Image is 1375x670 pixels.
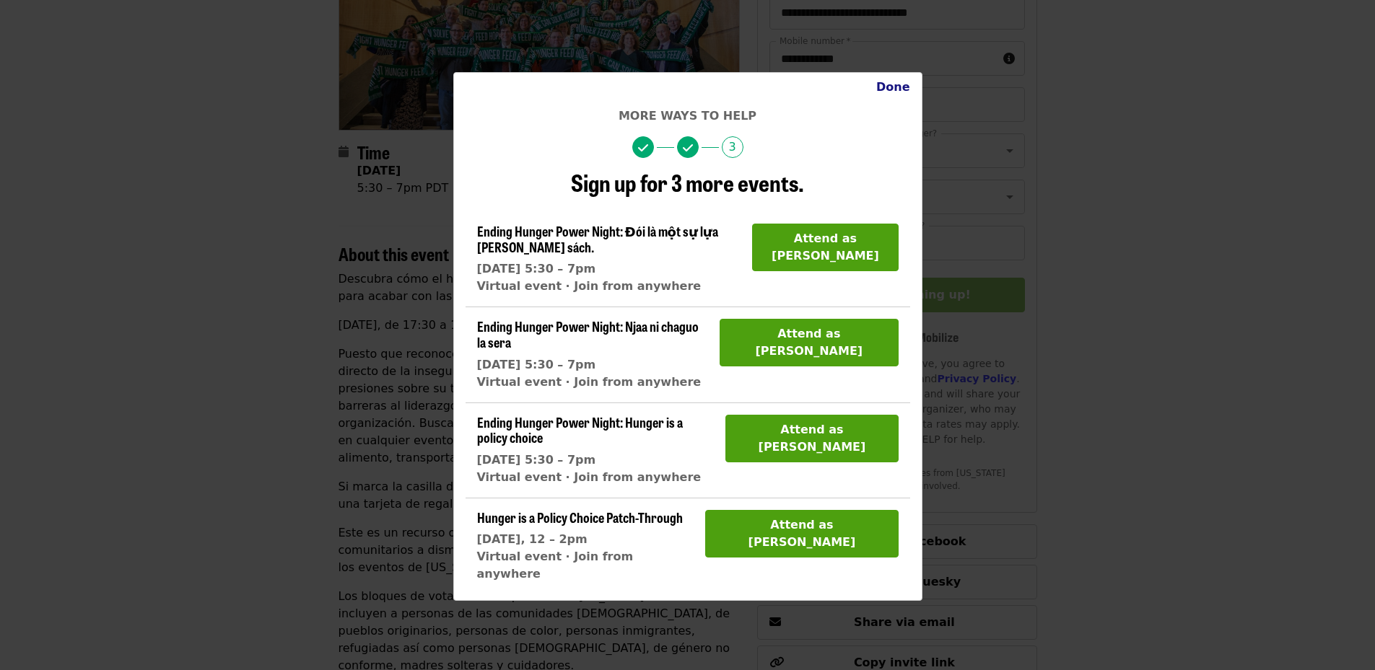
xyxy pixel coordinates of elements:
a: Hunger is a Policy Choice Patch-Through[DATE], 12 – 2pmVirtual event · Join from anywhere [477,510,694,583]
div: Virtual event · Join from anywhere [477,278,741,295]
a: Ending Hunger Power Night: Đói là một sự lựa [PERSON_NAME] sách.[DATE] 5:30 – 7pmVirtual event · ... [477,224,741,295]
button: Attend as [PERSON_NAME] [725,415,898,462]
button: Attend as [PERSON_NAME] [752,224,898,271]
div: [DATE] 5:30 – 7pm [477,260,741,278]
span: More ways to help [619,109,756,123]
span: Ending Hunger Power Night: Đói là một sự lựa [PERSON_NAME] sách. [477,221,718,256]
i: check icon [683,141,693,155]
div: [DATE] 5:30 – 7pm [477,451,715,469]
span: 3 [722,136,743,158]
button: Attend as [PERSON_NAME] [705,510,898,557]
div: [DATE] 5:30 – 7pm [477,356,709,374]
i: check icon [638,141,648,155]
div: Virtual event · Join from anywhere [477,469,715,486]
span: Sign up for 3 more events. [571,165,804,199]
span: Ending Hunger Power Night: Hunger is a policy choice [477,413,683,447]
a: Ending Hunger Power Night: Njaa ni chaguo la sera[DATE] 5:30 – 7pmVirtual event · Join from anywhere [477,319,709,390]
div: [DATE], 12 – 2pm [477,531,694,548]
button: Close [865,73,922,102]
a: Ending Hunger Power Night: Hunger is a policy choice[DATE] 5:30 – 7pmVirtual event · Join from an... [477,415,715,486]
button: Attend as [PERSON_NAME] [720,319,898,366]
div: Virtual event · Join from anywhere [477,548,694,583]
span: Ending Hunger Power Night: Njaa ni chaguo la sera [477,317,699,351]
div: Virtual event · Join from anywhere [477,374,709,391]
span: Hunger is a Policy Choice Patch-Through [477,508,683,526]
